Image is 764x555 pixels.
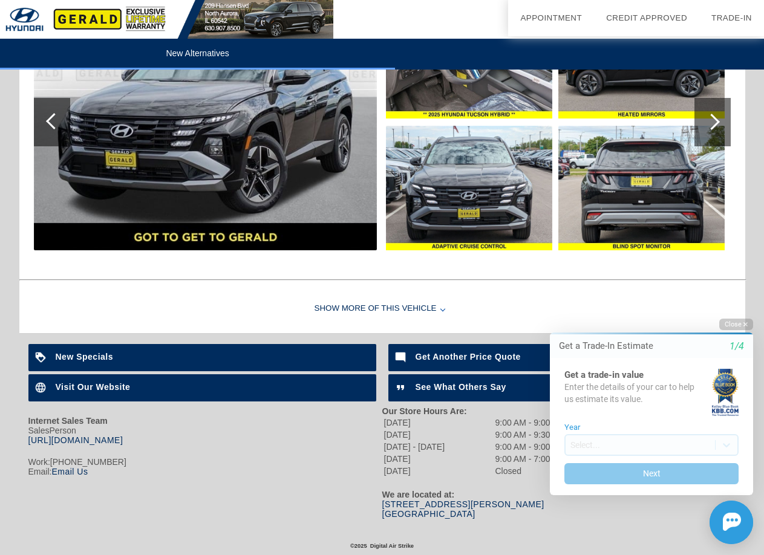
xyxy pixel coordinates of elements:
div: Show More of this Vehicle [19,285,745,333]
img: New-2025-Hyundai-TucsonHybrid-SELConvenience-ID17996578942-aHR0cDovL2ltYWdlcy51bml0c2ludmVudG9yeS... [386,126,552,250]
a: Credit Approved [606,13,687,22]
img: ic_language_white_24dp_2x.png [28,374,56,401]
a: See What Others Say [388,374,736,401]
td: Closed [495,466,566,476]
b: Get Another Price Quote [416,352,521,362]
td: [DATE] [384,453,494,464]
img: ic_format_quote_white_24dp_2x.png [388,374,416,401]
b: Visit Our Website [56,382,131,392]
td: 9:00 AM - 9:00 PM [495,441,566,452]
td: [DATE] [384,429,494,440]
div: Work: [28,457,382,467]
a: New Specials [28,344,376,371]
td: [DATE] [384,466,494,476]
b: See What Others Say [416,382,506,392]
img: ic_mode_comment_white_24dp_2x.png [388,344,416,371]
img: ic_loyalty_white_24dp_2x.png [28,344,56,371]
a: Appointment [520,13,582,22]
strong: Internet Sales Team [28,416,108,426]
b: New Specials [56,352,114,362]
strong: Our Store Hours Are: [382,406,467,416]
a: Get Another Price Quote [388,344,736,371]
a: Visit Our Website [28,374,376,401]
td: 9:00 AM - 9:30 PM [495,429,566,440]
div: Email: [28,467,382,476]
div: SalesPerson [28,426,382,445]
a: [URL][DOMAIN_NAME] [28,435,123,445]
iframe: Chat Assistance [524,308,764,555]
img: New-2025-Hyundai-TucsonHybrid-SELConvenience-ID17996578954-aHR0cDovL2ltYWdlcy51bml0c2ludmVudG9yeS... [558,126,725,250]
td: 9:00 AM - 9:00 PM [495,417,566,428]
td: [DATE] [384,417,494,428]
span: [PHONE_NUMBER] [50,457,126,467]
a: [STREET_ADDRESS][PERSON_NAME][GEOGRAPHIC_DATA] [382,499,544,519]
strong: We are located at: [382,490,455,499]
td: [DATE] - [DATE] [384,441,494,452]
a: Email Us [51,467,88,476]
td: 9:00 AM - 7:00 PM [495,453,566,464]
a: Trade-In [711,13,752,22]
